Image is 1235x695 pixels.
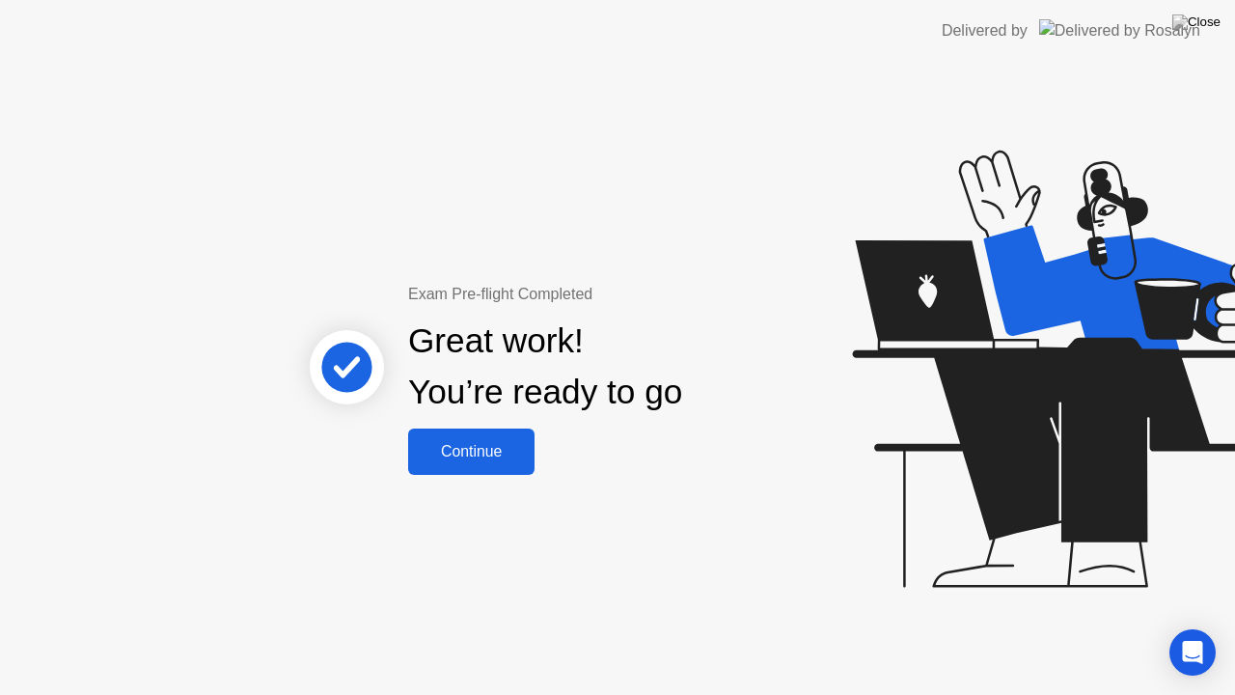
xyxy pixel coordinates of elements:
div: Open Intercom Messenger [1169,629,1216,676]
img: Close [1172,14,1221,30]
div: Delivered by [942,19,1028,42]
div: Great work! You’re ready to go [408,316,682,418]
div: Exam Pre-flight Completed [408,283,807,306]
div: Continue [414,443,529,460]
button: Continue [408,429,535,475]
img: Delivered by Rosalyn [1039,19,1200,42]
